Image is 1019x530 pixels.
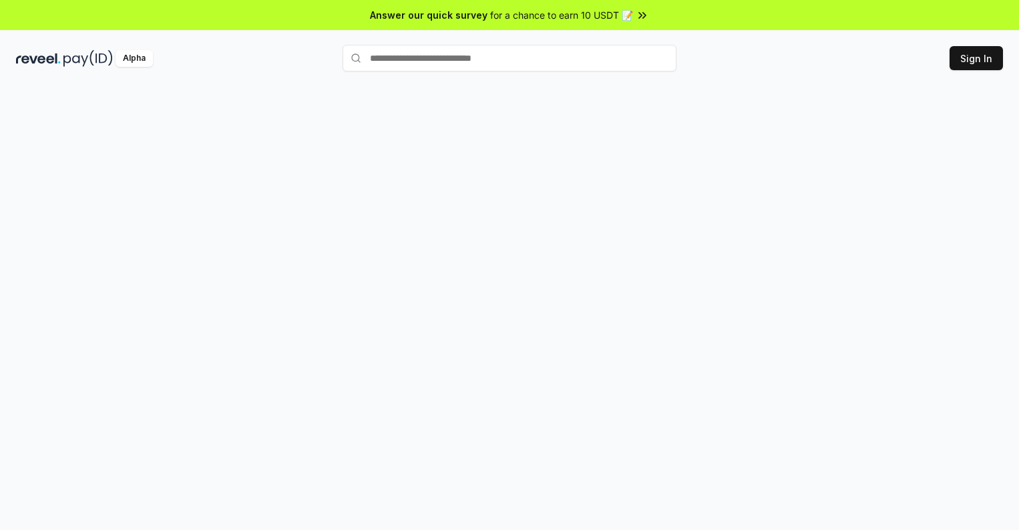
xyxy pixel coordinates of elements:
[63,50,113,67] img: pay_id
[116,50,153,67] div: Alpha
[950,46,1003,70] button: Sign In
[370,8,487,22] span: Answer our quick survey
[490,8,633,22] span: for a chance to earn 10 USDT 📝
[16,50,61,67] img: reveel_dark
